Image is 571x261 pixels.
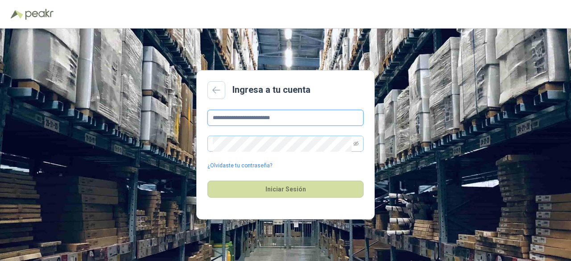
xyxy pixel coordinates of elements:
[25,9,54,20] img: Peakr
[207,181,364,198] button: Iniciar Sesión
[207,162,272,170] a: ¿Olvidaste tu contraseña?
[11,10,23,19] img: Logo
[353,141,359,146] span: eye-invisible
[232,83,310,97] h2: Ingresa a tu cuenta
